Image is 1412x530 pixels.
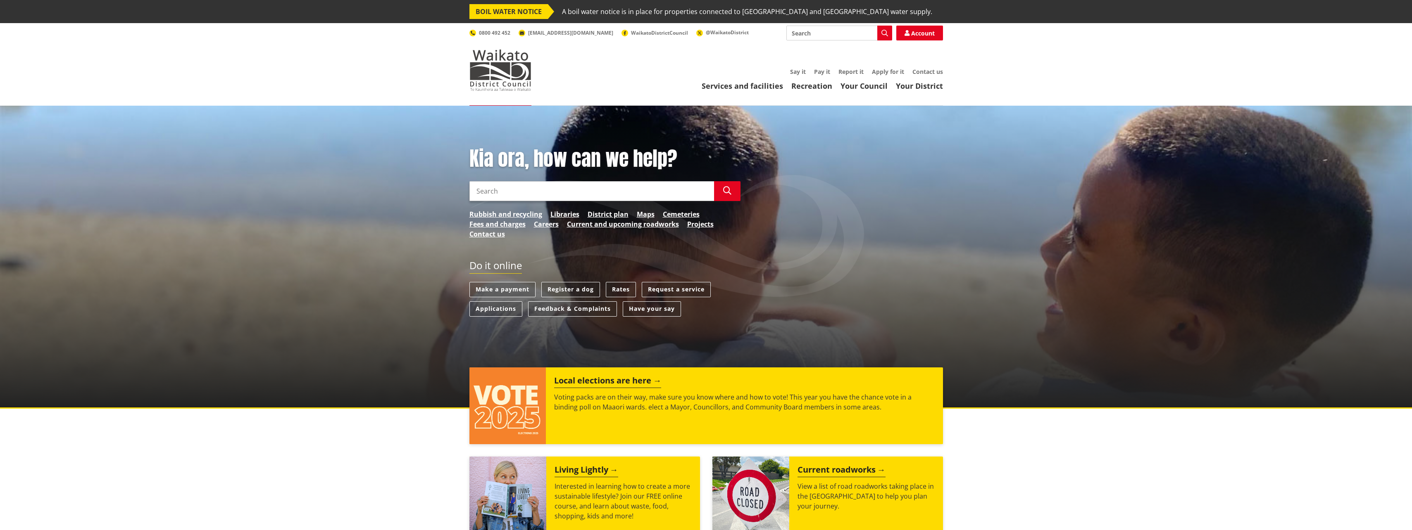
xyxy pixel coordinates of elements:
h2: Do it online [469,260,522,274]
span: 0800 492 452 [479,29,510,36]
img: Vote 2025 [469,367,546,444]
span: @WaikatoDistrict [706,29,749,36]
a: Projects [687,219,714,229]
a: Account [896,26,943,40]
a: Contact us [912,68,943,76]
span: A boil water notice is in place for properties connected to [GEOGRAPHIC_DATA] and [GEOGRAPHIC_DAT... [562,4,932,19]
a: Libraries [550,209,579,219]
a: Your Council [841,81,888,91]
a: Apply for it [872,68,904,76]
p: View a list of road roadworks taking place in the [GEOGRAPHIC_DATA] to help you plan your journey. [798,481,935,511]
a: Services and facilities [702,81,783,91]
a: Recreation [791,81,832,91]
a: Current and upcoming roadworks [567,219,679,229]
a: Make a payment [469,282,536,297]
p: Interested in learning how to create a more sustainable lifestyle? Join our FREE online course, a... [555,481,692,521]
img: Waikato District Council - Te Kaunihera aa Takiwaa o Waikato [469,50,531,91]
h2: Local elections are here [554,376,661,388]
span: BOIL WATER NOTICE [469,4,548,19]
a: Pay it [814,68,830,76]
input: Search input [786,26,892,40]
a: Fees and charges [469,219,526,229]
p: Voting packs are on their way, make sure you know where and how to vote! This year you have the c... [554,392,934,412]
a: Local elections are here Voting packs are on their way, make sure you know where and how to vote!... [469,367,943,444]
a: Register a dog [541,282,600,297]
span: WaikatoDistrictCouncil [631,29,688,36]
a: 0800 492 452 [469,29,510,36]
h2: Living Lightly [555,465,618,477]
a: WaikatoDistrictCouncil [621,29,688,36]
a: District plan [588,209,629,219]
input: Search input [469,181,714,201]
a: Maps [637,209,655,219]
a: Your District [896,81,943,91]
h1: Kia ora, how can we help? [469,147,741,171]
a: Report it [838,68,864,76]
a: Cemeteries [663,209,700,219]
a: Feedback & Complaints [528,301,617,317]
a: Say it [790,68,806,76]
a: Rates [606,282,636,297]
a: Careers [534,219,559,229]
a: Contact us [469,229,505,239]
a: Rubbish and recycling [469,209,542,219]
span: [EMAIL_ADDRESS][DOMAIN_NAME] [528,29,613,36]
h2: Current roadworks [798,465,886,477]
a: [EMAIL_ADDRESS][DOMAIN_NAME] [519,29,613,36]
a: Applications [469,301,522,317]
a: Have your say [623,301,681,317]
a: @WaikatoDistrict [696,29,749,36]
a: Request a service [642,282,711,297]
